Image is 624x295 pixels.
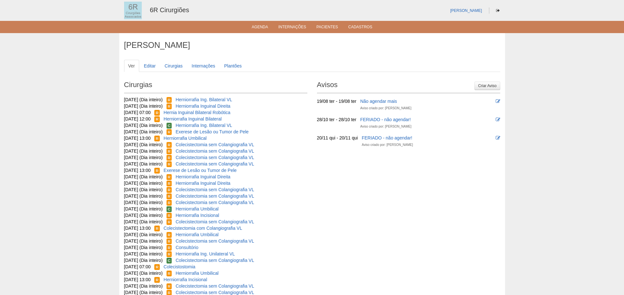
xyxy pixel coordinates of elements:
a: FERIADO - não agendar! [360,117,411,122]
span: [DATE] (Dia inteiro) [124,142,163,147]
a: Exerese de Lesão ou Tumor de Pele [176,129,249,134]
span: Reservada [167,200,172,206]
h2: Avisos [317,78,500,93]
span: Confirmada [167,206,172,212]
span: Reservada [167,103,172,109]
span: Reservada [154,277,160,283]
a: Herniorrafia Umbilical [176,271,219,276]
h1: [PERSON_NAME] [124,41,500,49]
span: [DATE] 12:00 [124,116,151,121]
a: Colecistectomia sem Colangiografia VL [176,148,254,154]
a: Pacientes [316,25,338,31]
a: 6R Cirurgiões [150,6,189,13]
a: Cadastros [348,25,372,31]
span: Reservada [167,283,172,289]
a: Colecistectomia sem Colangiografia VL [176,187,254,192]
a: Colecistectomia sem Colangiografia VL [176,290,254,295]
a: Herniorrafia Ing. Unilateral VL [176,251,235,256]
a: Colecistectomia sem Colangiografia VL [176,155,254,160]
span: Reservada [167,148,172,154]
a: Hernia Inguinal Bilateral Robótica [164,110,231,115]
a: Editar [140,60,160,72]
div: 20/11 qui - 20/11 qui [317,135,358,141]
span: Reservada [167,174,172,180]
span: Reservada [167,219,172,225]
a: Consultório [176,245,198,250]
a: Herniorrafia Incisional [164,277,207,282]
a: Colecistectomia sem Colangiografia VL [176,200,254,205]
a: Colecistostomia [164,264,195,269]
span: Reservada [154,116,160,122]
span: Reservada [167,271,172,276]
span: Reservada [167,129,172,135]
span: Reservada [167,232,172,238]
span: Reservada [167,245,172,251]
a: Herniorrafia Inguinal Direita [176,103,230,109]
span: [DATE] (Dia inteiro) [124,193,163,199]
span: [DATE] 13:00 [124,168,151,173]
a: Colecistectomia sem Colangiografia VL [176,161,254,166]
i: Editar [496,136,500,140]
a: Colecistectomia sem Colangiografia VL [176,238,254,244]
a: FERIADO - não agendar! [362,135,412,140]
span: Reservada [167,193,172,199]
a: Herniorrafia Inguinal Bilateral [164,116,222,121]
i: Editar [496,117,500,122]
span: Reservada [167,97,172,103]
div: 19/08 ter - 19/08 ter [317,98,357,104]
span: Reservada [154,110,160,116]
a: Herniorrafia Umbilical [176,232,219,237]
span: Reservada [167,187,172,193]
div: 28/10 ter - 28/10 ter [317,116,357,123]
span: [DATE] 07:00 [124,264,151,269]
span: [DATE] 13:00 [124,136,151,141]
span: [DATE] (Dia inteiro) [124,258,163,263]
span: Reservada [167,161,172,167]
span: [DATE] 07:00 [124,110,151,115]
a: Internações [187,60,219,72]
span: [DATE] (Dia inteiro) [124,283,163,289]
i: Sair [496,9,500,13]
span: [DATE] (Dia inteiro) [124,271,163,276]
a: Ver [124,60,139,72]
a: Plantões [220,60,246,72]
span: [DATE] (Dia inteiro) [124,148,163,154]
span: [DATE] (Dia inteiro) [124,200,163,205]
h2: Cirurgias [124,78,307,93]
a: Herniorrafia Ing. Bilateral VL [176,123,232,128]
span: [DATE] (Dia inteiro) [124,219,163,224]
a: Criar Aviso [475,82,500,90]
a: Herniorrafia Incisional [176,213,219,218]
a: Herniorrafia Umbilical [164,136,207,141]
span: Reservada [167,251,172,257]
span: [DATE] (Dia inteiro) [124,103,163,109]
span: Reservada [154,136,160,141]
div: Aviso criado por: [PERSON_NAME] [360,105,411,112]
span: [DATE] (Dia inteiro) [124,187,163,192]
span: Reservada [154,226,160,231]
span: [DATE] (Dia inteiro) [124,181,163,186]
a: Colecistectomia sem Colangiografia VL [176,219,254,224]
span: [DATE] 13:00 [124,226,151,231]
span: [DATE] (Dia inteiro) [124,245,163,250]
span: [DATE] (Dia inteiro) [124,251,163,256]
span: Reservada [167,238,172,244]
div: Aviso criado por: [PERSON_NAME] [362,142,413,148]
i: Editar [496,99,500,103]
span: [DATE] (Dia inteiro) [124,213,163,218]
span: [DATE] (Dia inteiro) [124,123,163,128]
a: Colecistectomia sem Colangiografia VL [176,142,254,147]
span: Reservada [167,155,172,161]
div: Aviso criado por: [PERSON_NAME] [360,123,411,130]
span: [DATE] (Dia inteiro) [124,238,163,244]
a: Colecistectomia sem Colangiografia VL [176,258,254,263]
span: Confirmada [167,123,172,129]
span: [DATE] (Dia inteiro) [124,290,163,295]
span: [DATE] 13:00 [124,277,151,282]
a: [PERSON_NAME] [450,8,482,13]
span: [DATE] (Dia inteiro) [124,232,163,237]
span: [DATE] (Dia inteiro) [124,161,163,166]
span: [DATE] (Dia inteiro) [124,97,163,102]
span: Reservada [154,264,160,270]
span: [DATE] (Dia inteiro) [124,129,163,134]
